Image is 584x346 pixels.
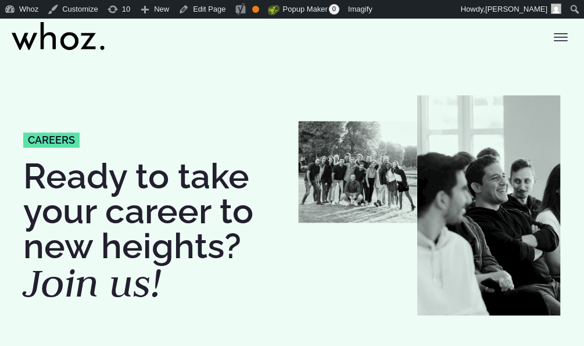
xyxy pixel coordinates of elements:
[252,6,259,13] div: OK
[298,121,417,223] img: Whozzies-Team-Revenue
[23,159,286,303] h1: Ready to take your career to new heights?
[28,135,75,145] span: careers
[23,257,162,308] em: Join us!
[549,26,572,49] button: Toggle menu
[329,4,339,15] span: 0
[485,5,547,13] span: [PERSON_NAME]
